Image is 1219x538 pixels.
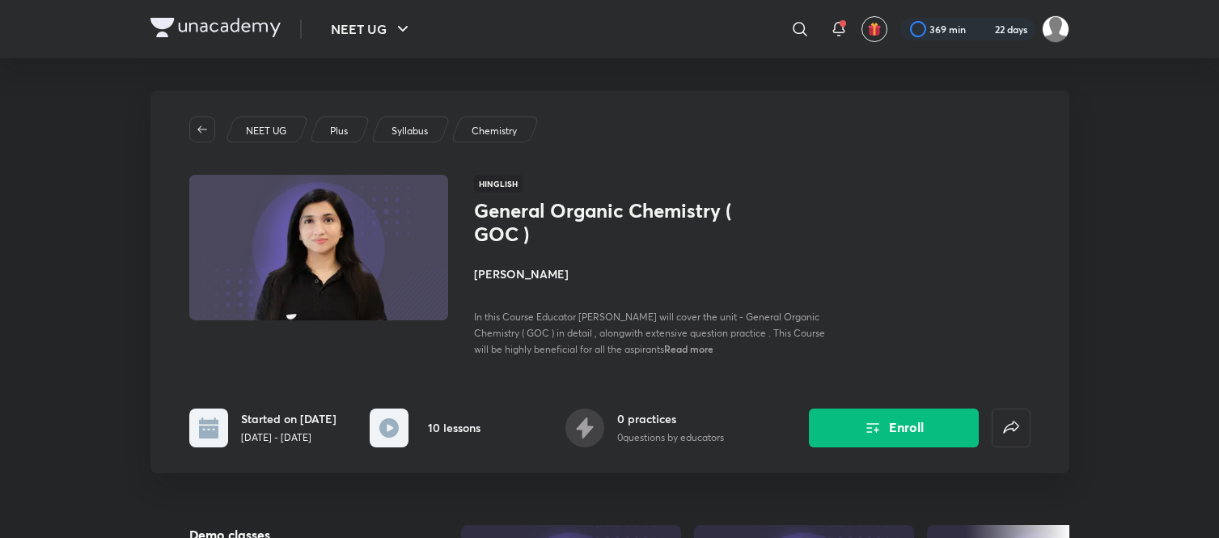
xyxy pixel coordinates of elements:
a: Company Logo [150,18,281,41]
p: [DATE] - [DATE] [241,430,336,445]
a: Plus [327,124,350,138]
img: avatar [867,22,882,36]
p: 0 questions by educators [617,430,724,445]
h6: 0 practices [617,410,724,427]
h6: Started on [DATE] [241,410,336,427]
img: Thumbnail [186,173,450,322]
img: Amisha Rani [1042,15,1069,43]
img: Company Logo [150,18,281,37]
p: Chemistry [472,124,517,138]
span: Hinglish [474,175,523,193]
a: Syllabus [388,124,430,138]
button: false [992,409,1031,447]
span: Read more [664,342,713,355]
button: avatar [861,16,887,42]
button: NEET UG [321,13,422,45]
a: Chemistry [468,124,519,138]
button: Enroll [809,409,979,447]
img: streak [976,21,992,37]
h6: 10 lessons [428,419,480,436]
h4: [PERSON_NAME] [474,265,836,282]
p: Plus [330,124,348,138]
span: In this Course Educator [PERSON_NAME] will cover the unit - General Organic Chemistry ( GOC ) in ... [474,311,825,355]
a: NEET UG [243,124,289,138]
h1: General Organic Chemistry ( GOC ) [474,199,739,246]
p: NEET UG [246,124,286,138]
p: Syllabus [392,124,428,138]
